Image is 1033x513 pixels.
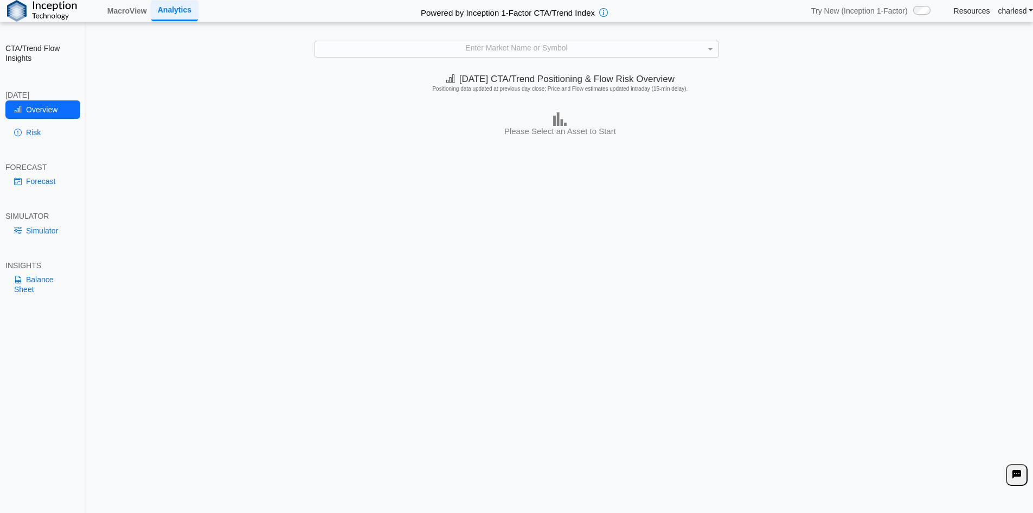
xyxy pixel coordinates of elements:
[92,86,1028,92] h5: Positioning data updated at previous day close; Price and Flow estimates updated intraday (15-min...
[5,100,80,119] a: Overview
[5,261,80,270] div: INSIGHTS
[954,6,990,16] a: Resources
[811,6,908,16] span: Try New (Inception 1-Factor)
[5,43,80,63] h2: CTA/Trend Flow Insights
[315,41,718,56] div: Enter Market Name or Symbol
[103,2,151,20] a: MacroView
[90,126,1030,137] h3: Please Select an Asset to Start
[416,3,599,18] h2: Powered by Inception 1-Factor CTA/Trend Index
[998,6,1033,16] a: charlesd
[553,112,567,126] img: bar-chart.png
[5,90,80,100] div: [DATE]
[5,270,80,299] a: Balance Sheet
[5,172,80,191] a: Forecast
[5,211,80,221] div: SIMULATOR
[5,162,80,172] div: FORECAST
[446,74,675,84] span: [DATE] CTA/Trend Positioning & Flow Risk Overview
[151,1,198,21] a: Analytics
[5,221,80,240] a: Simulator
[5,123,80,142] a: Risk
